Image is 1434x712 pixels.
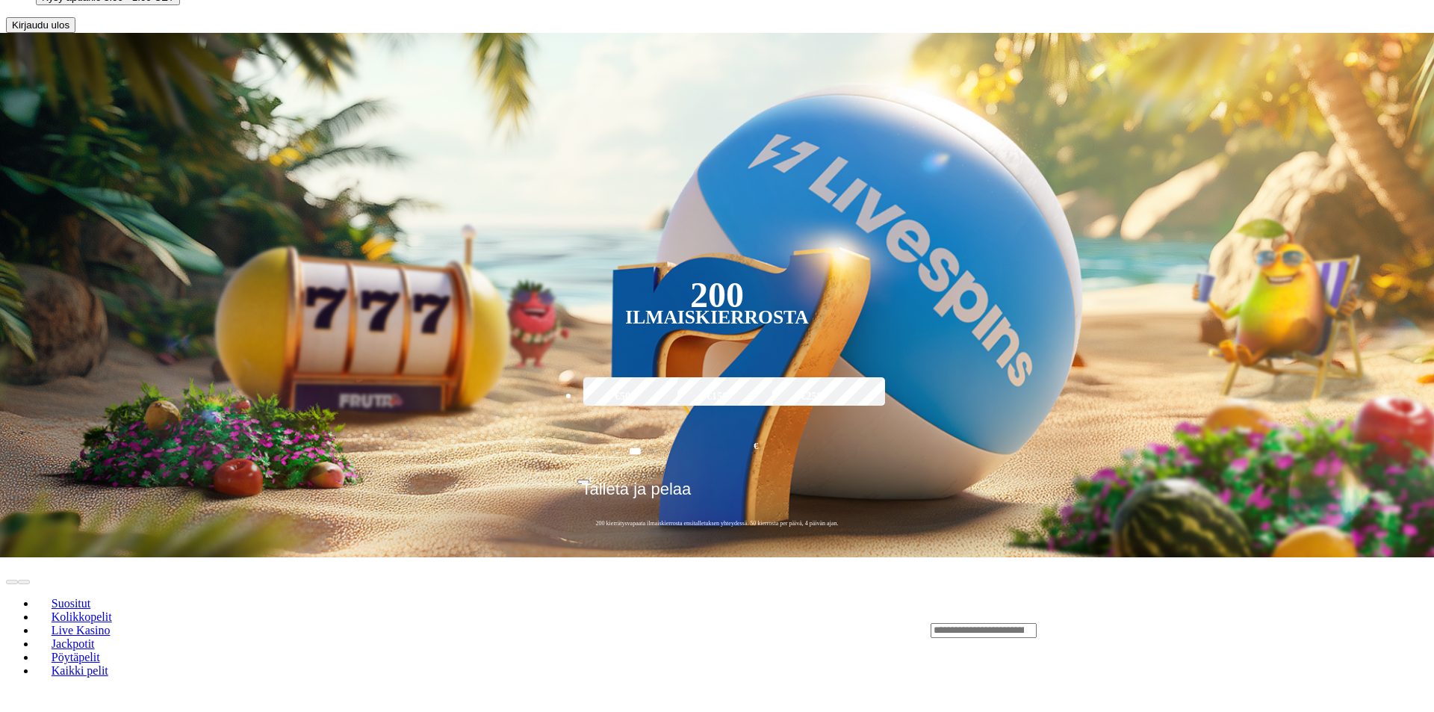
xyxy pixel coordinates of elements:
nav: Lobby [6,572,901,690]
span: Kaikki pelit [46,664,114,677]
span: € [589,474,594,483]
span: Kolikkopelit [46,610,118,623]
a: Jackpotit [36,633,110,655]
label: €150 [674,375,760,418]
label: €50 [580,375,666,418]
span: Suositut [46,597,96,610]
a: Live Kasino [36,619,125,642]
span: Talleta ja pelaa [582,480,692,510]
span: Jackpotit [46,637,101,650]
a: Pöytäpelit [36,646,115,669]
div: 200 [690,286,744,304]
a: Kolikkopelit [36,606,127,628]
span: Kirjaudu ulos [12,19,69,31]
div: Ilmaiskierrosta [625,309,809,326]
header: Lobby [6,557,1428,704]
label: €250 [769,375,855,418]
input: Search [931,623,1037,638]
button: Kirjaudu ulos [6,17,75,33]
span: Live Kasino [46,624,117,637]
span: Pöytäpelit [46,651,106,663]
span: € [754,439,758,453]
button: Talleta ja pelaa [577,479,857,510]
span: 200 kierrätysvapaata ilmaiskierrosta ensitalletuksen yhteydessä. 50 kierrosta per päivä, 4 päivän... [577,519,857,527]
a: Kaikki pelit [36,660,124,682]
a: Suositut [36,592,106,615]
button: next slide [18,580,30,584]
button: prev slide [6,580,18,584]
